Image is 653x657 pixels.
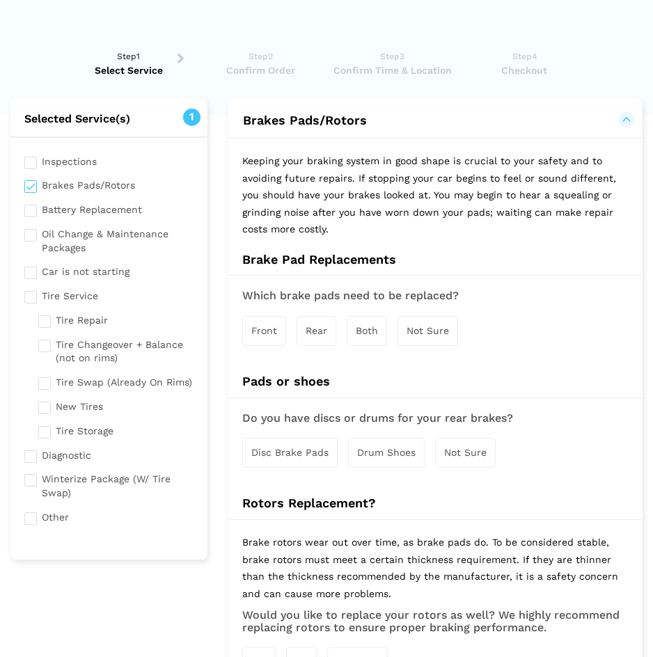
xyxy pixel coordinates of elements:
[198,49,323,77] a: Step2
[330,49,455,77] a: Step3
[330,63,455,77] span: Confirm Time & Location
[228,374,643,389] h4: Pads or shoes
[66,49,191,77] a: Step1
[462,49,587,77] a: Step4
[228,138,643,252] p: Keeping your braking system in good shape is crucial to your safety and to avoiding future repair...
[356,325,378,336] span: Both
[228,496,643,511] h4: Rotors Replacement?
[198,63,323,77] span: Confirm Order
[10,112,207,126] h2: Selected Service(s)
[242,534,629,609] p: Brake rotors wear out over time, as brake pads do. To be considered stable, brake rotors must mee...
[183,109,200,126] span: 1
[251,325,277,336] span: Front
[242,609,629,633] h3: Would you like to replace your rotors as well? We highly recommend replacing rotors to ensure pro...
[357,447,416,458] span: Drum Shoes
[66,63,191,77] span: Select Service
[444,447,487,458] span: Not Sure
[228,252,643,267] h4: Brake Pad Replacements
[242,112,629,129] button: Brakes Pads/Rotors
[242,290,629,302] h3: Which brake pads need to be replaced?
[407,325,449,336] span: Not Sure
[242,412,629,425] h3: Do you have discs or drums for your rear brakes?
[251,447,329,458] span: Disc Brake Pads
[462,63,587,77] span: Checkout
[306,325,327,336] span: Rear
